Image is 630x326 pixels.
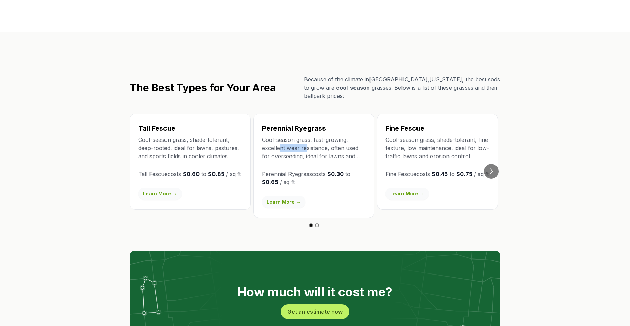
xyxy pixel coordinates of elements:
h3: Perennial Ryegrass [262,123,366,133]
p: Fine Fescue costs to / sq ft [385,170,489,178]
p: Tall Fescue costs to / sq ft [138,170,242,178]
button: Get an estimate now [281,304,349,319]
strong: $0.45 [432,171,448,177]
a: Learn More → [262,196,305,208]
button: Go to slide 2 [315,223,319,227]
p: Cool-season grass, shade-tolerant, deep-rooted, ideal for lawns, pastures, and sports fields in c... [138,136,242,160]
strong: $0.30 [327,171,344,177]
button: Go to next slide [484,164,499,179]
strong: $0.65 [262,179,278,186]
button: Go to slide 1 [309,223,313,227]
h3: Fine Fescue [385,123,489,133]
span: cool-season [336,84,370,91]
p: Cool-season grass, fast-growing, excellent wear resistance, often used for overseeding, ideal for... [262,136,366,160]
strong: $0.75 [456,171,472,177]
p: Cool-season grass, shade-tolerant, fine texture, low maintenance, ideal for low-traffic lawns and... [385,136,489,160]
strong: $0.60 [183,171,200,177]
p: Because of the climate in [GEOGRAPHIC_DATA] , [US_STATE] , the best sods to grow are grasses. Bel... [304,75,500,100]
p: Perennial Ryegrass costs to / sq ft [262,170,366,186]
a: Learn More → [138,188,182,200]
strong: $0.85 [208,171,224,177]
h2: The Best Types for Your Area [130,81,276,94]
h3: Tall Fescue [138,123,242,133]
a: Learn More → [385,188,429,200]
